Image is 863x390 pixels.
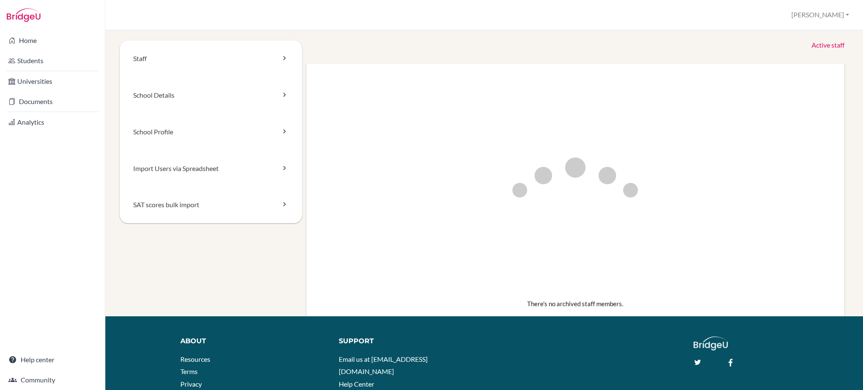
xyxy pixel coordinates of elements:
a: School Details [120,77,302,114]
img: logo_white@2x-f4f0deed5e89b7ecb1c2cc34c3e3d731f90f0f143d5ea2071677605dd97b5244.png [694,337,728,350]
a: Privacy [180,380,202,388]
a: Email us at [EMAIL_ADDRESS][DOMAIN_NAME] [339,355,428,376]
a: School Profile [120,114,302,150]
a: Universities [2,73,103,90]
div: About [180,337,326,346]
a: Analytics [2,114,103,131]
div: Support [339,337,477,346]
a: Terms [180,367,198,375]
a: Students [2,52,103,69]
a: Import Users via Spreadsheet [120,150,302,187]
div: There's no archived staff members. [315,299,836,308]
a: Community [2,371,103,388]
a: Documents [2,93,103,110]
a: SAT scores bulk import [120,187,302,223]
button: [PERSON_NAME] [788,7,853,23]
a: Help center [2,351,103,368]
a: Staff [120,40,302,77]
a: Help Center [339,380,374,388]
a: Active staff [812,40,844,50]
img: Bridge-U [7,8,40,22]
a: Home [2,32,103,49]
img: default-university-logo-42dd438d0b49c2174d4c41c49dcd67eec2da6d16b3a2f6d5de70cc347232e317.png [461,72,689,299]
a: Resources [180,355,210,363]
